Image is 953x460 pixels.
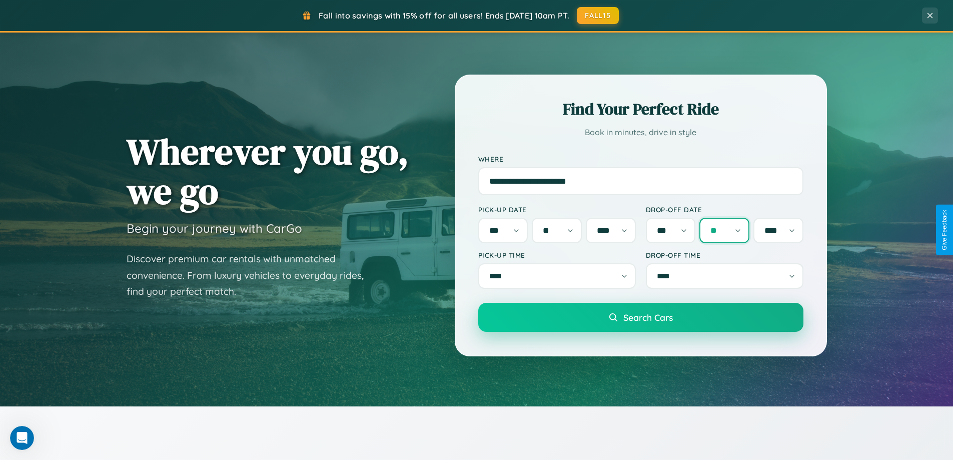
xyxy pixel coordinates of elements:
iframe: Intercom live chat [10,426,34,450]
label: Drop-off Time [646,251,803,259]
label: Pick-up Time [478,251,636,259]
h2: Find Your Perfect Ride [478,98,803,120]
label: Pick-up Date [478,205,636,214]
p: Book in minutes, drive in style [478,125,803,140]
label: Where [478,155,803,163]
button: Search Cars [478,303,803,332]
h3: Begin your journey with CarGo [127,221,302,236]
p: Discover premium car rentals with unmatched convenience. From luxury vehicles to everyday rides, ... [127,251,377,300]
div: Give Feedback [941,210,948,250]
span: Search Cars [623,312,673,323]
button: FALL15 [577,7,619,24]
span: Fall into savings with 15% off for all users! Ends [DATE] 10am PT. [319,11,569,21]
h1: Wherever you go, we go [127,132,409,211]
label: Drop-off Date [646,205,803,214]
